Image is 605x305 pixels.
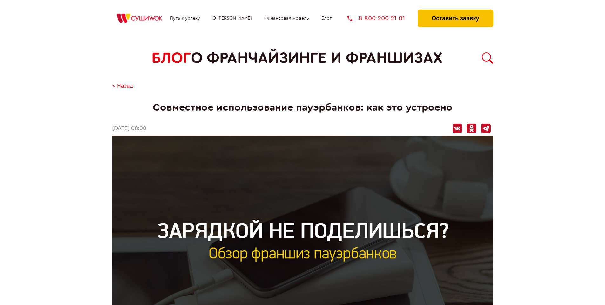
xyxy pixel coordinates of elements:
h1: Совместное использование пауэрбанков: как это устроено [112,102,493,114]
a: Финансовая модель [264,16,309,21]
a: О [PERSON_NAME] [212,16,252,21]
a: 8 800 200 21 01 [347,15,405,22]
button: Оставить заявку [418,10,493,27]
span: о франчайзинге и франшизах [191,49,442,67]
span: 8 800 200 21 01 [359,15,405,22]
a: Блог [321,16,332,21]
a: Путь к успеху [170,16,200,21]
a: < Назад [112,83,133,89]
span: БЛОГ [151,49,191,67]
time: [DATE] 08:00 [112,125,146,132]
